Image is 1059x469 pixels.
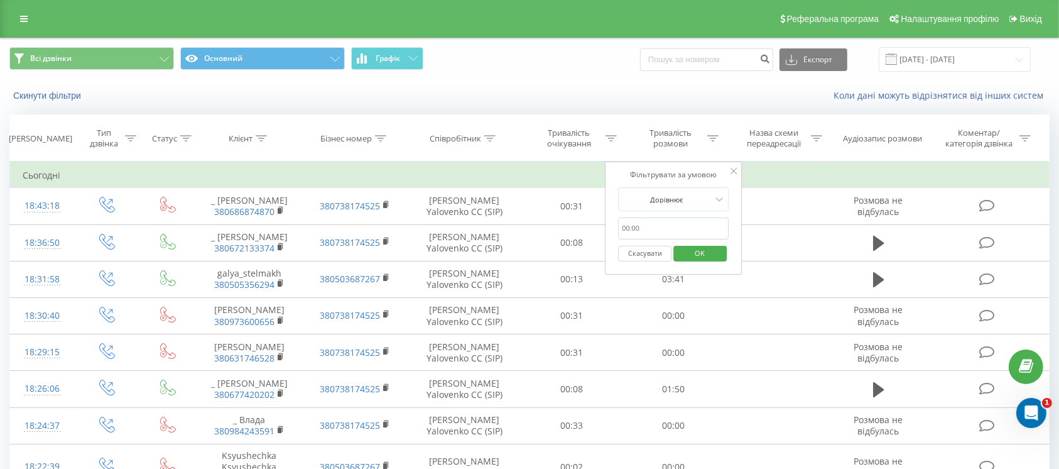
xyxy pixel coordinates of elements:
div: 18:36:50 [23,231,62,255]
td: [PERSON_NAME] Yalovenko CC (SIP) [408,371,521,407]
button: Графік [351,47,423,70]
td: [PERSON_NAME] [197,297,302,334]
td: 00:31 [521,297,623,334]
span: Налаштування профілю [901,14,999,24]
button: Скасувати [618,246,671,262]
div: 18:29:15 [23,340,62,365]
td: _ [PERSON_NAME] [197,224,302,261]
span: Реферальна програма [787,14,879,24]
a: 380677420202 [214,389,274,400]
div: Коментар/категорія дзвінка [943,128,1016,149]
a: 380505356294 [214,279,274,290]
td: [PERSON_NAME] Yalovenko CC (SIP) [408,407,521,444]
a: 380686874870 [214,206,274,218]
td: 03:41 [622,261,724,297]
span: Розмова не відбулась [854,194,903,218]
td: 00:31 [521,188,623,224]
td: _ [PERSON_NAME] [197,188,302,224]
span: 1 [1042,398,1052,408]
a: 380503687267 [320,273,380,285]
td: [PERSON_NAME] Yalovenko CC (SIP) [408,261,521,297]
span: Розмова не відбулась [854,414,903,437]
a: 380672133374 [214,242,274,254]
div: Фільтрувати за умовою [618,168,729,181]
a: 380738174525 [320,419,380,431]
a: 380984243591 [214,425,274,437]
div: 18:24:37 [23,414,62,438]
td: [PERSON_NAME] Yalovenko CC (SIP) [408,188,521,224]
td: 00:31 [521,334,623,371]
td: 00:08 [521,224,623,261]
a: 380738174525 [320,346,380,358]
td: 00:00 [622,407,724,444]
a: Коли дані можуть відрізнятися вiд інших систем [834,89,1050,101]
div: 18:30:40 [23,304,62,328]
div: Назва схеми переадресації [741,128,808,149]
a: 380738174525 [320,236,380,248]
td: [PERSON_NAME] [197,334,302,371]
span: Розмова не відбулась [854,341,903,364]
div: Тривалість очікування [535,128,602,149]
input: Пошук за номером [640,48,773,71]
div: Бізнес номер [320,133,372,144]
button: Основний [180,47,345,70]
div: Тип дзвінка [86,128,122,149]
span: Графік [376,54,400,63]
a: 380738174525 [320,200,380,212]
input: 00:00 [618,218,729,240]
td: [PERSON_NAME] Yalovenko CC (SIP) [408,334,521,371]
td: _ [PERSON_NAME] [197,371,302,407]
div: Тривалість розмови [637,128,704,149]
div: 18:26:06 [23,377,62,401]
div: Клієнт [229,133,253,144]
div: 18:43:18 [23,194,62,218]
span: Розмова не відбулась [854,304,903,327]
td: 00:08 [521,371,623,407]
div: Статус [152,133,177,144]
td: 00:33 [521,407,623,444]
button: Всі дзвінки [9,47,174,70]
td: 00:00 [622,297,724,334]
a: 380738174525 [320,383,380,395]
iframe: Intercom live chat [1016,398,1046,428]
td: galya_stelmakh [197,261,302,297]
td: [PERSON_NAME] Yalovenko CC (SIP) [408,224,521,261]
td: [PERSON_NAME] Yalovenko CC (SIP) [408,297,521,334]
a: 380631746528 [214,352,274,364]
span: OK [683,243,718,263]
a: 380738174525 [320,309,380,321]
button: OK [673,246,727,262]
div: Аудіозапис розмови [843,133,922,144]
div: [PERSON_NAME] [9,133,72,144]
span: Всі дзвінки [30,53,72,63]
td: Сьогодні [10,163,1050,188]
div: Співробітник [430,133,481,144]
td: _ Влада [197,407,302,444]
a: 380973600656 [214,316,274,328]
td: 00:00 [622,334,724,371]
td: 00:13 [521,261,623,297]
div: 18:31:58 [23,267,62,292]
button: Скинути фільтри [9,90,87,101]
button: Експорт [779,48,847,71]
span: Вихід [1020,14,1042,24]
td: 01:50 [622,371,724,407]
